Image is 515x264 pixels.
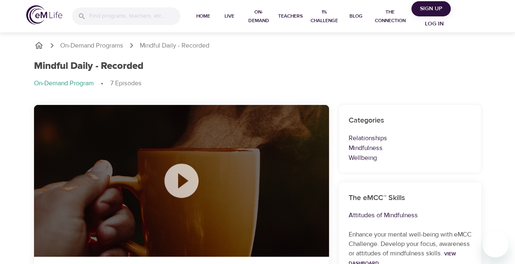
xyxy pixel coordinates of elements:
[349,133,472,143] p: Relationships
[346,12,365,20] span: Blog
[193,12,213,20] span: Home
[349,153,472,163] p: Wellbeing
[411,1,451,16] button: Sign Up
[372,8,408,25] span: The Connection
[89,7,180,25] input: Find programs, teachers, etc...
[140,41,209,50] p: Mindful Daily - Recorded
[110,79,142,88] p: 7 Episodes
[349,210,472,220] p: Attitudes of Mindfulness
[34,79,94,88] p: On-Demand Program
[349,143,472,153] p: Mindfulness
[278,12,303,20] span: Teachers
[246,8,272,25] span: On-Demand
[34,60,143,72] h1: Mindful Daily - Recorded
[349,115,472,127] h6: Categories
[220,12,239,20] span: Live
[415,16,454,32] button: Log in
[60,41,123,50] a: On-Demand Programs
[418,19,451,29] span: Log in
[415,4,447,14] span: Sign Up
[309,8,340,25] span: 1% Challenge
[34,79,481,89] nav: breadcrumb
[34,41,481,50] nav: breadcrumb
[482,231,508,257] iframe: Button to launch messaging window
[349,192,472,204] h6: The eMCC™ Skills
[26,5,62,25] img: logo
